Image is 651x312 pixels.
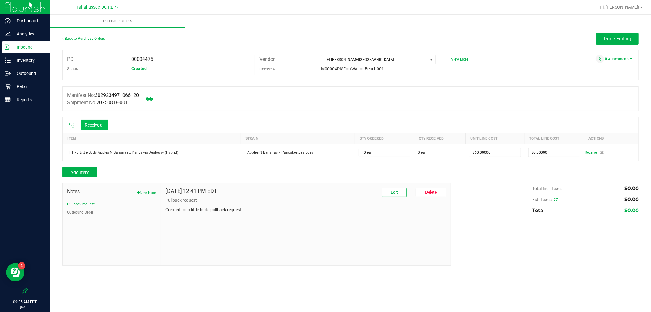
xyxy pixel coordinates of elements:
span: 0 ea [418,150,425,155]
span: $0.00 [624,196,639,202]
th: Actions [584,133,638,144]
inline-svg: Inbound [5,44,11,50]
input: $0.00000 [469,148,521,157]
inline-svg: Analytics [5,31,11,37]
a: View More [451,57,468,61]
th: Unit Line Cost [465,133,525,144]
inline-svg: Outbound [5,70,11,76]
p: Pullback request [165,197,446,204]
input: 0 ea [359,148,410,157]
span: 00004475 [131,56,153,62]
span: 3029234971066120 [95,92,139,98]
span: Est. Taxes [532,197,558,202]
label: Manifest No: [67,92,139,99]
th: Item [63,133,241,144]
label: Vendor [259,55,275,64]
label: Pin the sidebar to full width on large screens [22,288,28,294]
button: Add Item [62,167,97,177]
button: Delete [416,188,446,197]
th: Qty Ordered [355,133,414,144]
a: Back to Purchase Orders [62,36,105,41]
span: Total Incl. Taxes [532,186,562,191]
p: [DATE] [3,305,47,309]
span: Apples N Bananas x Pancakes Jealousy [244,150,314,155]
label: PO [67,55,74,64]
span: 20250818-001 [96,100,128,105]
th: Strain [241,133,355,144]
a: 0 Attachments [605,57,632,61]
button: New Note [137,190,156,196]
button: Done Editing [596,33,639,45]
p: Retail [11,83,47,90]
inline-svg: Dashboard [5,18,11,24]
iframe: Resource center [6,263,24,281]
span: Delete [425,190,437,195]
p: Inbound [11,43,47,51]
p: 09:35 AM EDT [3,299,47,305]
th: Qty Received [414,133,466,144]
a: Purchase Orders [50,15,185,28]
span: Tallahassee DC REP [76,5,116,10]
p: Inventory [11,57,47,64]
th: Total Line Cost [525,133,584,144]
button: Outbound Order [67,210,93,215]
span: M00004DISFortWaltonBeach001 [321,66,384,71]
inline-svg: Retail [5,83,11,90]
span: Done Editing [604,36,631,42]
label: Status [67,64,78,73]
p: Reports [11,96,47,103]
input: $0.00000 [529,148,580,157]
div: FT 7g Little Buds Apples N Bananas x Pancakes Jealousy (Hybrid) [67,150,237,155]
span: $0.00 [624,207,639,213]
button: Edit [382,188,407,197]
span: Edit [391,190,398,195]
span: Purchase Orders [95,18,140,24]
p: Analytics [11,30,47,38]
h4: [DATE] 12:41 PM EDT [165,188,217,194]
span: Scan packages to receive [69,123,75,129]
button: Receive all [81,120,108,130]
span: Hi, [PERSON_NAME]! [600,5,639,9]
label: Shipment No: [67,99,128,106]
span: $0.00 [624,185,639,191]
button: Pullback request [67,201,95,207]
inline-svg: Reports [5,97,11,103]
span: Notes [67,188,156,195]
p: Dashboard [11,17,47,24]
span: Ft [PERSON_NAME][GEOGRAPHIC_DATA] [321,55,428,64]
span: Add Item [70,170,89,175]
span: Receive [585,149,597,156]
p: Outbound [11,70,47,77]
inline-svg: Inventory [5,57,11,63]
iframe: Resource center unread badge [18,262,25,270]
span: Created [131,66,147,71]
span: Mark as not Arrived [143,93,156,105]
span: Attach a document [596,55,604,63]
span: Total [532,207,545,213]
label: License # [259,64,275,74]
p: Created for a little buds pullback request [165,207,446,213]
